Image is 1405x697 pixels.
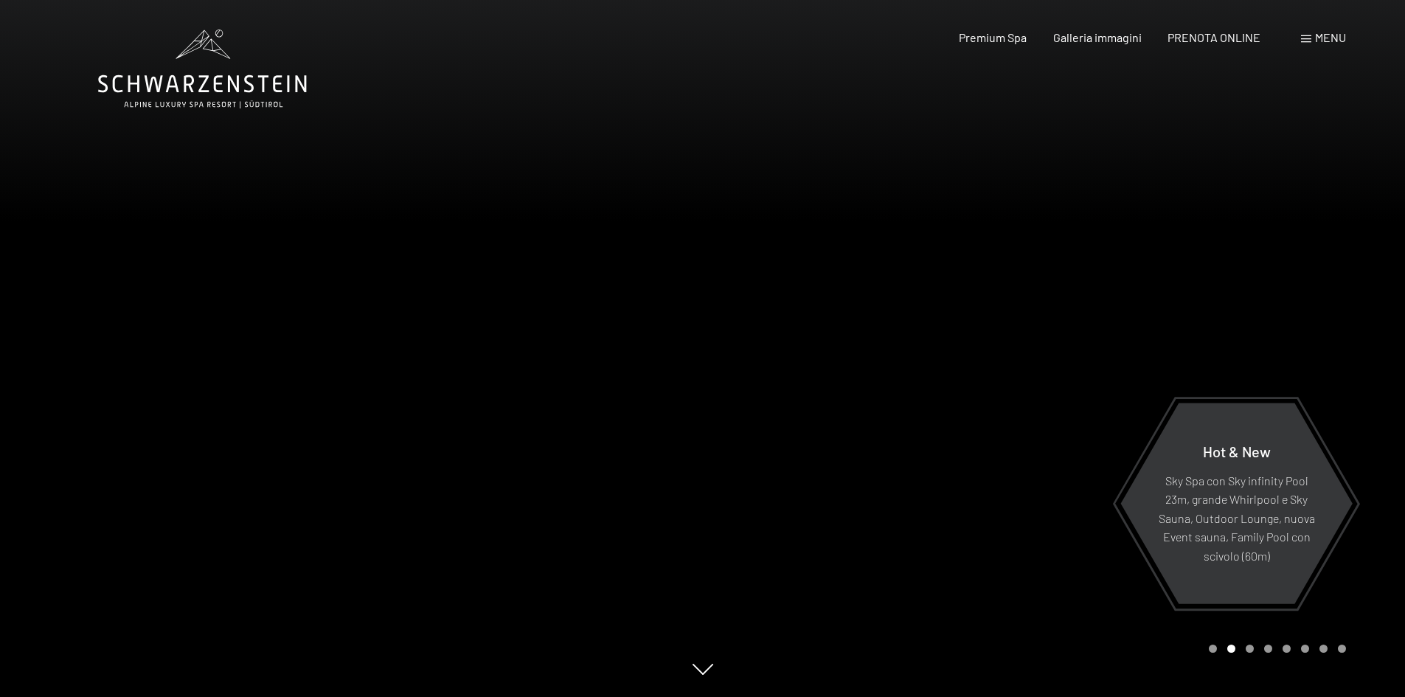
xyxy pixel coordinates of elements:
div: Carousel Page 7 [1319,645,1328,653]
div: Carousel Page 1 [1209,645,1217,653]
a: PRENOTA ONLINE [1168,30,1260,44]
div: Carousel Page 5 [1283,645,1291,653]
span: Menu [1315,30,1346,44]
div: Carousel Page 3 [1246,645,1254,653]
div: Carousel Page 6 [1301,645,1309,653]
div: Carousel Pagination [1204,645,1346,653]
p: Sky Spa con Sky infinity Pool 23m, grande Whirlpool e Sky Sauna, Outdoor Lounge, nuova Event saun... [1156,471,1316,565]
div: Carousel Page 8 [1338,645,1346,653]
div: Carousel Page 2 (Current Slide) [1227,645,1235,653]
div: Carousel Page 4 [1264,645,1272,653]
a: Premium Spa [959,30,1027,44]
a: Hot & New Sky Spa con Sky infinity Pool 23m, grande Whirlpool e Sky Sauna, Outdoor Lounge, nuova ... [1120,402,1353,605]
a: Galleria immagini [1053,30,1142,44]
span: Hot & New [1203,442,1271,460]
